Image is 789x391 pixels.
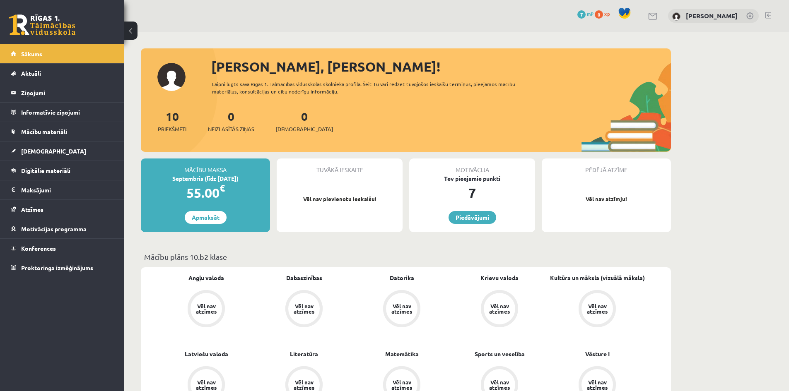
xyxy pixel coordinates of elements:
[220,182,225,194] span: €
[141,183,270,203] div: 55.00
[587,10,594,17] span: mP
[11,122,114,141] a: Mācību materiāli
[488,303,511,314] div: Vēl nav atzīmes
[212,80,530,95] div: Laipni lūgts savā Rīgas 1. Tālmācības vidusskolas skolnieka profilā. Šeit Tu vari redzēt tuvojošo...
[385,350,419,358] a: Matemātika
[11,83,114,102] a: Ziņojumi
[157,290,255,329] a: Vēl nav atzīmes
[604,10,610,17] span: xp
[195,303,218,314] div: Vēl nav atzīmes
[9,14,75,35] a: Rīgas 1. Tālmācības vidusskola
[546,195,667,203] p: Vēl nav atzīmju!
[141,174,270,183] div: Septembris (līdz [DATE])
[11,258,114,277] a: Proktoringa izmēģinājums
[276,109,333,133] a: 0[DEMOGRAPHIC_DATA]
[686,12,738,20] a: [PERSON_NAME]
[353,290,451,329] a: Vēl nav atzīmes
[11,64,114,83] a: Aktuāli
[144,251,668,262] p: Mācību plāns 10.b2 klase
[449,211,496,224] a: Piedāvājumi
[21,225,87,233] span: Motivācijas programma
[286,273,322,282] a: Dabaszinības
[550,273,645,282] a: Kultūra un māksla (vizuālā māksla)
[475,350,525,358] a: Sports un veselība
[390,379,413,390] div: Vēl nav atzīmes
[586,303,609,314] div: Vēl nav atzīmes
[11,219,114,238] a: Motivācijas programma
[595,10,603,19] span: 0
[577,10,586,19] span: 7
[577,10,594,17] a: 7 mP
[21,83,114,102] legend: Ziņojumi
[390,273,414,282] a: Datorika
[409,158,535,174] div: Motivācija
[11,200,114,219] a: Atzīmes
[542,158,671,174] div: Pēdējā atzīme
[276,125,333,133] span: [DEMOGRAPHIC_DATA]
[255,290,353,329] a: Vēl nav atzīmes
[488,379,511,390] div: Vēl nav atzīmes
[281,195,398,203] p: Vēl nav pievienotu ieskaišu!
[292,379,316,390] div: Vēl nav atzīmes
[21,206,43,213] span: Atzīmes
[586,379,609,390] div: Vēl nav atzīmes
[21,128,67,135] span: Mācību materiāli
[11,161,114,180] a: Digitālie materiāli
[409,183,535,203] div: 7
[185,350,228,358] a: Latviešu valoda
[195,379,218,390] div: Vēl nav atzīmes
[480,273,519,282] a: Krievu valoda
[390,303,413,314] div: Vēl nav atzīmes
[188,273,224,282] a: Angļu valoda
[21,180,114,199] legend: Maksājumi
[548,290,646,329] a: Vēl nav atzīmes
[211,57,671,77] div: [PERSON_NAME], [PERSON_NAME]!
[595,10,614,17] a: 0 xp
[141,158,270,174] div: Mācību maksa
[21,147,86,155] span: [DEMOGRAPHIC_DATA]
[21,70,41,77] span: Aktuāli
[585,350,610,358] a: Vēsture I
[208,125,254,133] span: Neizlasītās ziņas
[158,125,186,133] span: Priekšmeti
[11,180,114,199] a: Maksājumi
[672,12,680,21] img: Ingus Riciks
[11,103,114,122] a: Informatīvie ziņojumi
[21,264,93,271] span: Proktoringa izmēģinājums
[21,245,56,252] span: Konferences
[21,50,42,58] span: Sākums
[11,142,114,161] a: [DEMOGRAPHIC_DATA]
[185,211,227,224] a: Apmaksāt
[158,109,186,133] a: 10Priekšmeti
[208,109,254,133] a: 0Neizlasītās ziņas
[21,103,114,122] legend: Informatīvie ziņojumi
[451,290,548,329] a: Vēl nav atzīmes
[277,158,403,174] div: Tuvākā ieskaite
[290,350,318,358] a: Literatūra
[11,239,114,258] a: Konferences
[11,44,114,63] a: Sākums
[292,303,316,314] div: Vēl nav atzīmes
[21,167,70,174] span: Digitālie materiāli
[409,174,535,183] div: Tev pieejamie punkti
